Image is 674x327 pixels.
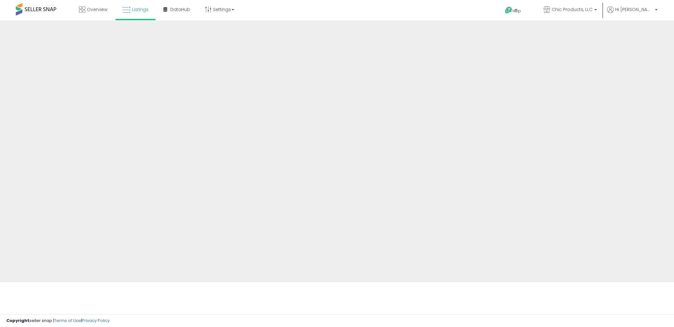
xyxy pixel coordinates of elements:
[607,6,658,20] a: Hi [PERSON_NAME]
[87,6,107,13] span: Overview
[513,8,521,14] span: Help
[505,6,513,14] i: Get Help
[500,2,533,20] a: Help
[552,6,592,13] span: Chic Products, LLC
[132,6,149,13] span: Listings
[615,6,653,13] span: Hi [PERSON_NAME]
[170,6,190,13] span: DataHub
